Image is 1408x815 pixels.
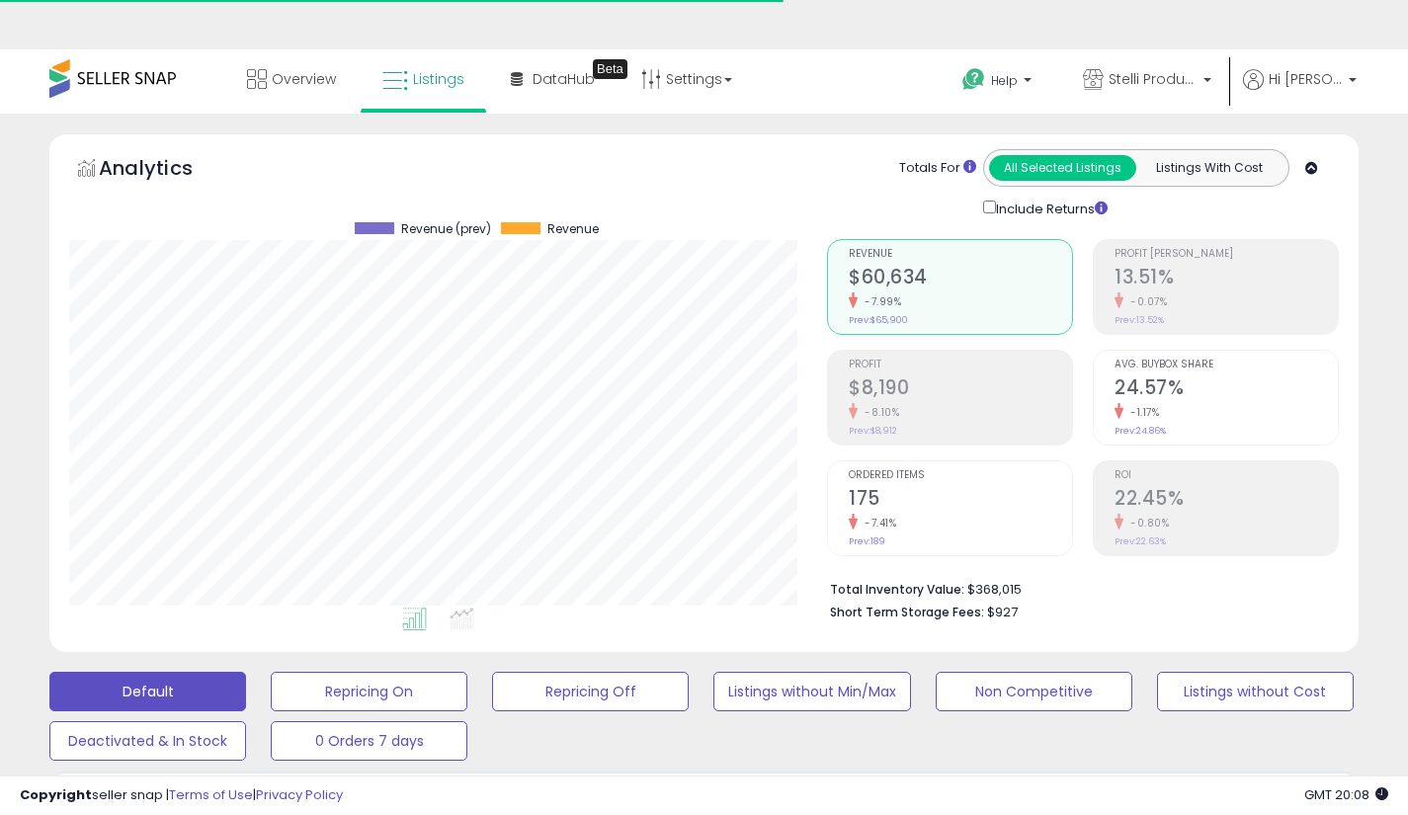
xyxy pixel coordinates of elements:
li: $368,015 [830,576,1324,600]
button: Repricing Off [492,672,689,711]
span: 2025-09-15 20:08 GMT [1304,785,1388,804]
button: All Selected Listings [989,155,1136,181]
small: Prev: 22.63% [1115,535,1166,547]
span: Overview [272,69,336,89]
span: DataHub [533,69,595,89]
button: Listings With Cost [1135,155,1283,181]
span: Revenue [547,222,599,236]
div: Totals For [899,159,976,178]
h2: 24.57% [1115,376,1338,403]
h2: 13.51% [1115,266,1338,292]
span: Profit [PERSON_NAME] [1115,249,1338,260]
small: -7.41% [858,516,896,530]
h2: $60,634 [849,266,1072,292]
span: $927 [987,603,1018,621]
span: Revenue [849,249,1072,260]
a: Overview [232,49,351,109]
button: Deactivated & In Stock [49,721,246,761]
button: Non Competitive [936,672,1132,711]
div: seller snap | | [20,786,343,805]
span: Listings [413,69,464,89]
a: Help [947,52,1051,114]
small: Prev: $8,912 [849,425,897,437]
b: Short Term Storage Fees: [830,604,984,620]
span: Profit [849,360,1072,370]
h2: 22.45% [1115,487,1338,514]
small: Prev: 24.86% [1115,425,1166,437]
a: DataHub [496,49,610,109]
a: Privacy Policy [256,785,343,804]
button: Default [49,672,246,711]
span: ROI [1115,470,1338,481]
small: -7.99% [858,294,901,309]
button: Listings without Cost [1157,672,1354,711]
h2: 175 [849,487,1072,514]
button: Repricing On [271,672,467,711]
h5: Analytics [99,154,231,187]
button: 0 Orders 7 days [271,721,467,761]
span: Ordered Items [849,470,1072,481]
a: Stelli Products US [1068,49,1226,114]
span: Revenue (prev) [401,222,491,236]
a: Settings [626,49,747,109]
span: Hi [PERSON_NAME] [1269,69,1343,89]
h2: $8,190 [849,376,1072,403]
a: Listings [368,49,479,109]
small: Prev: 189 [849,535,885,547]
small: Prev: 13.52% [1115,314,1164,326]
i: Get Help [961,67,986,92]
a: Hi [PERSON_NAME] [1243,69,1357,114]
a: Terms of Use [169,785,253,804]
span: Avg. Buybox Share [1115,360,1338,370]
strong: Copyright [20,785,92,804]
div: Tooltip anchor [593,59,627,79]
span: Help [991,72,1018,89]
small: Prev: $65,900 [849,314,908,326]
span: Stelli Products US [1109,69,1198,89]
div: Include Returns [968,197,1131,219]
small: -0.07% [1123,294,1167,309]
small: -0.80% [1123,516,1169,530]
small: -8.10% [858,405,899,420]
b: Total Inventory Value: [830,581,964,598]
small: -1.17% [1123,405,1159,420]
button: Listings without Min/Max [713,672,910,711]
